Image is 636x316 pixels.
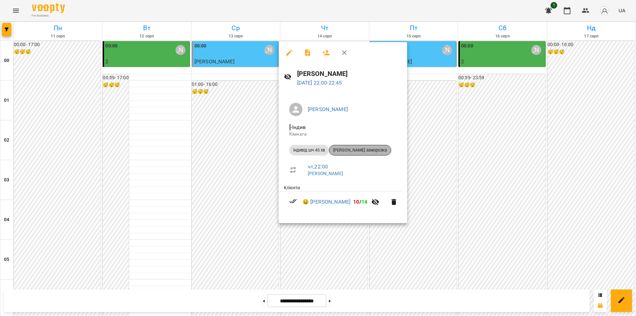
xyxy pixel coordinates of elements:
svg: Візит сплачено [289,197,297,205]
span: індивід шч 45 хв [289,147,329,153]
span: 10 [353,199,359,205]
span: 14 [361,199,367,205]
h6: [PERSON_NAME] [297,69,402,79]
ul: Клієнти [284,184,402,215]
a: чт , 22:00 [308,163,328,170]
span: [PERSON_NAME] заморозка [329,147,391,153]
a: [DATE] 22:00-22:45 [297,80,342,86]
b: / [353,199,367,205]
a: 😀 [PERSON_NAME] [302,198,350,206]
a: [PERSON_NAME] [308,106,348,112]
div: [PERSON_NAME] заморозка [329,145,391,156]
span: - Індив [289,124,307,130]
a: [PERSON_NAME] [308,171,343,176]
p: Кімната [289,131,397,138]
